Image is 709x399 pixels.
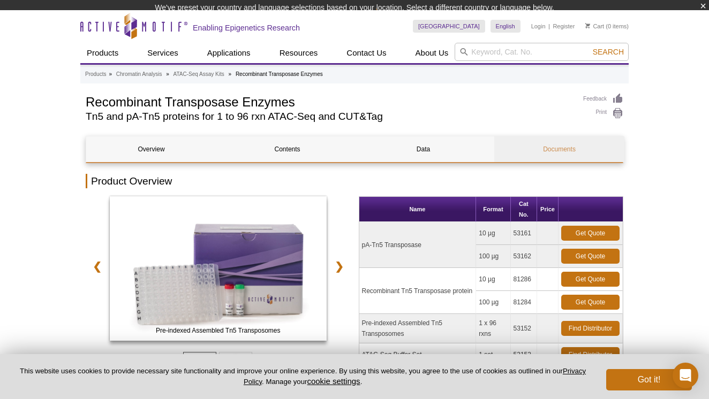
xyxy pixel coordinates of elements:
li: Recombinant Transposase Enzymes [236,71,323,77]
th: Cat No. [511,197,537,222]
a: Contact Us [340,43,393,63]
a: Get Quote [561,272,620,287]
a: Register [553,22,575,30]
span: Search [593,48,624,56]
a: Products [80,43,125,63]
td: Recombinant Tn5 Transposase protein [359,268,477,314]
h2: Enabling Epigenetics Research [193,23,300,33]
a: ATAC-Seq Kit [110,196,327,344]
td: 53161 [511,222,537,245]
a: Privacy Policy [244,367,586,385]
li: » [109,71,112,77]
td: Pre-indexed Assembled Tn5 Transposomes [359,314,477,343]
td: 1 set [476,343,510,366]
img: Pre-indexed Assembled Tn5 Transposomes [110,196,327,341]
img: Your Cart [585,23,590,28]
a: Services [141,43,185,63]
button: cookie settings [307,377,360,386]
a: Data [358,136,488,162]
a: About Us [409,43,455,63]
p: This website uses cookies to provide necessary site functionality and improve your online experie... [17,366,589,387]
a: Feedback [583,93,623,105]
a: Find Distributor [561,321,620,336]
li: (0 items) [585,20,629,33]
a: Products [85,70,106,79]
a: Print [583,108,623,119]
th: Format [476,197,510,222]
input: Keyword, Cat. No. [455,43,629,61]
td: 53153 [511,343,537,366]
li: » [229,71,232,77]
a: English [491,20,521,33]
a: Overview [86,136,216,162]
button: Search [590,47,627,57]
td: 10 µg [476,268,510,291]
td: ATAC-Seq Buffer Set [359,343,477,366]
a: ❮ [86,254,109,279]
a: Get Quote [561,249,620,264]
a: Contents [222,136,352,162]
a: ❯ [328,254,351,279]
td: pA-Tn5 Transposase [359,222,477,268]
a: Documents [494,136,624,162]
img: Change Here [376,8,404,33]
a: Cart [585,22,604,30]
td: 53162 [511,245,537,268]
h2: Tn5 and pA-Tn5 proteins for 1 to 96 rxn ATAC-Seq and CUT&Tag [86,112,572,121]
td: 1 x 96 rxns [476,314,510,343]
a: Chromatin Analysis [116,70,162,79]
h1: Recombinant Transposase Enzymes [86,93,572,109]
td: 81286 [511,268,537,291]
button: Got it! [606,369,692,390]
a: Applications [201,43,257,63]
a: ATAC-Seq Assay Kits [174,70,224,79]
h2: Product Overview [86,174,623,188]
a: Get Quote [561,295,620,310]
td: 53152 [511,314,537,343]
td: 81284 [511,291,537,314]
th: Price [537,197,559,222]
a: [GEOGRAPHIC_DATA] [413,20,485,33]
td: 100 µg [476,245,510,268]
a: Login [531,22,546,30]
div: Open Intercom Messenger [673,363,698,388]
td: 10 µg [476,222,510,245]
th: Name [359,197,477,222]
a: Find Distributor [561,347,620,362]
li: | [548,20,550,33]
li: » [166,71,169,77]
a: Resources [273,43,325,63]
a: Get Quote [561,226,620,241]
span: Pre-indexed Assembled Tn5 Transposomes [112,325,324,336]
td: 100 µg [476,291,510,314]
